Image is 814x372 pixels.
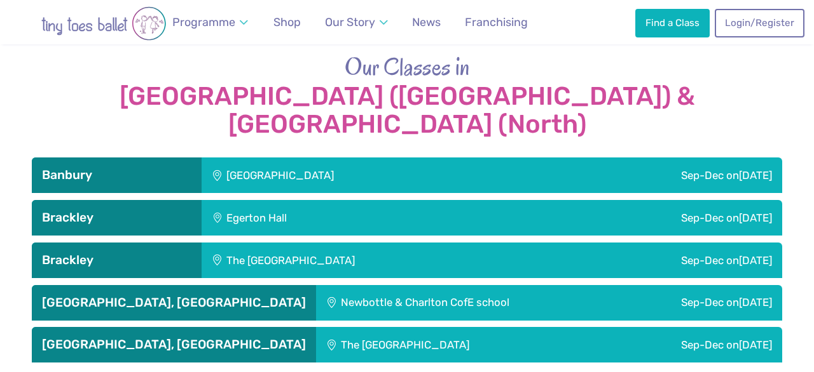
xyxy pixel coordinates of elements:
div: Newbottle & Charlton CofE school [316,285,617,321]
span: Shop [273,15,301,29]
div: The [GEOGRAPHIC_DATA] [316,327,593,362]
span: [DATE] [739,211,772,224]
div: Sep-Dec on [547,242,782,278]
span: [DATE] [739,338,772,351]
div: [GEOGRAPHIC_DATA] [202,157,527,193]
span: News [412,15,441,29]
a: Shop [268,8,307,37]
div: Sep-Dec on [617,285,782,321]
div: Sep-Dec on [593,327,782,362]
span: Franchising [465,15,528,29]
span: Our Story [325,15,375,29]
img: tiny toes ballet [15,6,193,41]
div: Sep-Dec on [527,157,782,193]
a: Our Story [319,8,394,37]
a: Login/Register [715,9,804,37]
h3: Brackley [42,210,191,225]
div: Sep-Dec on [469,200,782,236]
h3: [GEOGRAPHIC_DATA], [GEOGRAPHIC_DATA] [42,295,306,310]
h3: Brackley [42,253,191,268]
span: [DATE] [739,296,772,309]
a: Franchising [459,8,534,37]
h3: Banbury [42,168,191,183]
a: Find a Class [635,9,709,37]
div: The [GEOGRAPHIC_DATA] [202,242,547,278]
a: News [406,8,446,37]
strong: [GEOGRAPHIC_DATA] ([GEOGRAPHIC_DATA]) & [GEOGRAPHIC_DATA] (North) [32,83,782,138]
span: [DATE] [739,254,772,267]
div: Egerton Hall [202,200,469,236]
h3: [GEOGRAPHIC_DATA], [GEOGRAPHIC_DATA] [42,337,306,352]
span: [DATE] [739,169,772,182]
a: Programme [167,8,254,37]
span: Programme [172,15,235,29]
span: Our Classes in [345,50,470,83]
